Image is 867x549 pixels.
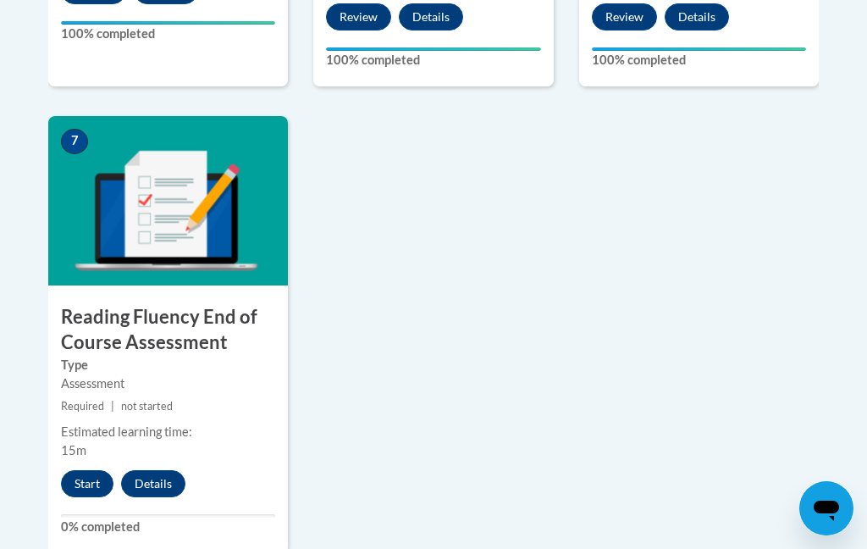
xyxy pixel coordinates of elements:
[61,423,275,441] div: Estimated learning time:
[48,116,288,286] img: Course Image
[61,470,113,497] button: Start
[399,3,463,30] button: Details
[61,21,275,25] div: Your progress
[326,47,540,51] div: Your progress
[61,400,104,413] span: Required
[111,400,114,413] span: |
[61,129,88,154] span: 7
[61,374,275,393] div: Assessment
[326,51,540,69] label: 100% completed
[61,356,275,374] label: Type
[665,3,729,30] button: Details
[592,51,806,69] label: 100% completed
[48,304,288,357] h3: Reading Fluency End of Course Assessment
[799,481,853,535] iframe: Button to launch messaging window
[592,3,657,30] button: Review
[61,443,86,457] span: 15m
[592,47,806,51] div: Your progress
[121,400,173,413] span: not started
[326,3,391,30] button: Review
[61,25,275,43] label: 100% completed
[61,518,275,536] label: 0% completed
[121,470,185,497] button: Details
